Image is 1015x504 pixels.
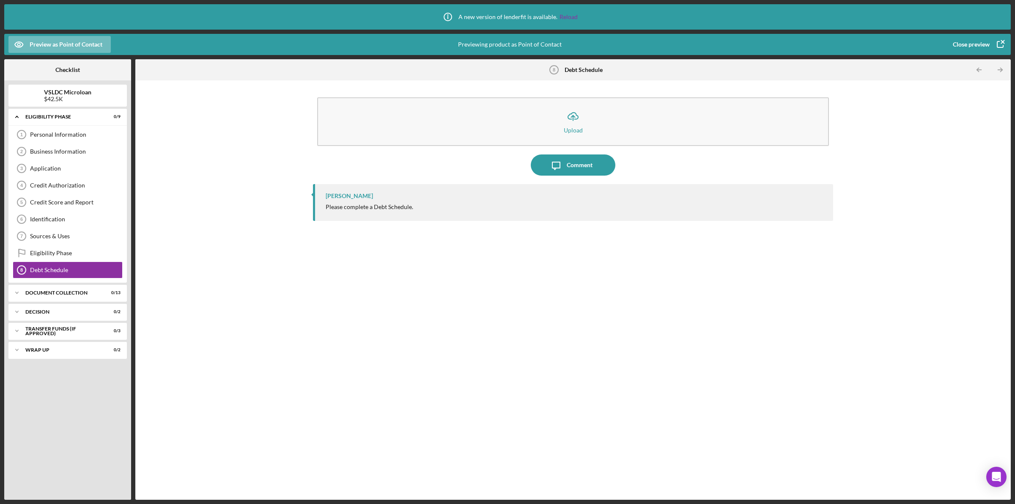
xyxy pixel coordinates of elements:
div: Personal Information [30,131,122,138]
div: Business Information [30,148,122,155]
div: Eligibility Phase [25,114,99,119]
tspan: 2 [20,149,23,154]
tspan: 6 [20,217,23,222]
div: [PERSON_NAME] [326,193,373,199]
tspan: 7 [20,234,23,239]
div: Application [30,165,122,172]
div: Eligibility Phase [30,250,122,256]
div: Document Collection [25,290,99,295]
tspan: 3 [20,166,23,171]
a: Reload [560,14,578,20]
div: Upload [564,127,583,133]
div: Comment [567,154,593,176]
button: Upload [317,97,829,146]
b: Checklist [55,66,80,73]
div: Wrap Up [25,347,99,353]
tspan: 5 [20,200,23,205]
div: 0 / 2 [105,347,121,353]
b: Debt Schedule [565,66,603,73]
div: $42.5K [44,96,91,102]
tspan: 1 [20,132,23,137]
div: Previewing product as Point of Contact [458,34,562,55]
div: Transfer Funds (If Approved) [25,326,99,336]
div: 0 / 13 [105,290,121,295]
div: Preview as Point of Contact [30,36,102,53]
div: 0 / 3 [105,328,121,333]
div: Close preview [953,36,990,53]
tspan: 4 [20,183,23,188]
div: Please complete a Debt Schedule. [326,204,413,210]
b: VSLDC Microloan [44,89,91,96]
div: Sources & Uses [30,233,122,240]
div: Credit Score and Report [30,199,122,206]
div: 0 / 2 [105,309,121,314]
tspan: 8 [553,67,555,72]
div: 0 / 9 [105,114,121,119]
div: Decision [25,309,99,314]
button: Comment [531,154,615,176]
div: Open Intercom Messenger [986,467,1007,487]
div: A new version of lenderfit is available. [437,6,578,28]
tspan: 8 [20,267,23,273]
div: Credit Authorization [30,182,122,189]
button: Preview as Point of Contact [8,36,111,53]
div: Identification [30,216,122,223]
div: Debt Schedule [30,267,122,273]
button: Close preview [944,36,1011,53]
